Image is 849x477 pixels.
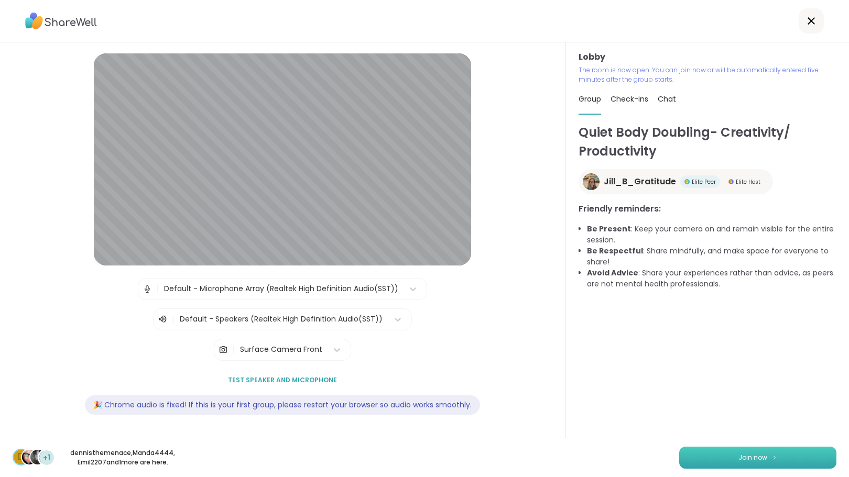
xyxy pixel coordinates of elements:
[728,179,734,184] img: Elite Host
[771,454,778,460] img: ShareWell Logomark
[587,246,643,256] b: Be Respectful
[232,339,235,360] span: |
[579,203,836,215] h3: Friendly reminders:
[587,268,836,290] li: : Share your experiences rather than advice, as peers are not mental health professionals.
[64,448,181,467] p: dennisthemenace , Manda4444 , Emil2207 and 1 more are here.
[587,268,638,278] b: Avoid Advice
[228,375,337,385] span: Test speaker and microphone
[587,246,836,268] li: : Share mindfully, and make space for everyone to share!
[583,173,600,190] img: Jill_B_Gratitude
[224,369,341,391] button: Test speaker and microphone
[25,9,97,33] img: ShareWell Logo
[172,313,175,326] span: |
[692,178,716,186] span: Elite Peer
[579,169,773,194] a: Jill_B_GratitudeJill_B_GratitudeElite PeerElite PeerElite HostElite Host
[143,279,152,299] img: Microphone
[679,447,836,469] button: Join now
[738,453,767,462] span: Join now
[219,339,228,360] img: Camera
[579,94,601,104] span: Group
[43,452,50,463] span: +1
[579,123,836,161] h1: Quiet Body Doubling- Creativity/ Productivity
[30,450,45,464] img: Emil2207
[579,65,836,84] p: The room is now open. You can join now or will be automatically entered five minutes after the gr...
[611,94,648,104] span: Check-ins
[18,450,24,464] span: d
[587,224,631,234] b: Be Present
[85,395,480,415] div: 🎉 Chrome audio is fixed! If this is your first group, please restart your browser so audio works ...
[604,175,676,188] span: Jill_B_Gratitude
[658,94,676,104] span: Chat
[587,224,836,246] li: : Keep your camera on and remain visible for the entire session.
[22,450,37,464] img: Manda4444
[164,283,398,294] div: Default - Microphone Array (Realtek High Definition Audio(SST))
[156,279,159,299] span: |
[736,178,760,186] span: Elite Host
[579,51,836,63] h3: Lobby
[684,179,690,184] img: Elite Peer
[240,344,322,355] div: Surface Camera Front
